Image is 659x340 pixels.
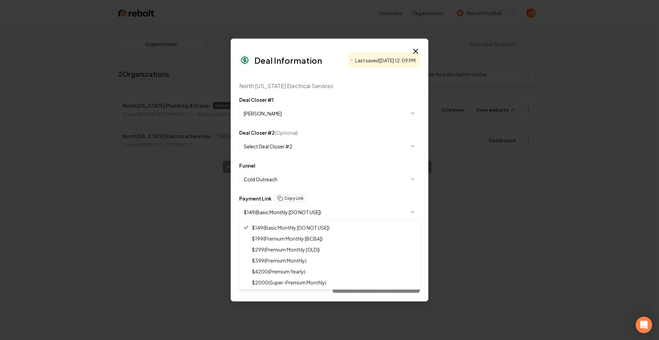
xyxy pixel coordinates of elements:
span: $ 299 ( Premium Monthly [OLD] ) [252,246,320,253]
span: $ 4200 ( Premium Yearly ) [252,268,305,275]
span: $ 399 ( Premium Monthly ) [252,257,307,264]
span: $ 199 ( Premium Monthly [BCBA] ) [252,235,323,242]
span: $ 2000 ( Super-Premium Monthly ) [252,279,326,286]
span: $ 149 ( Basic Monthly [DO NOT USE] ) [252,224,329,231]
